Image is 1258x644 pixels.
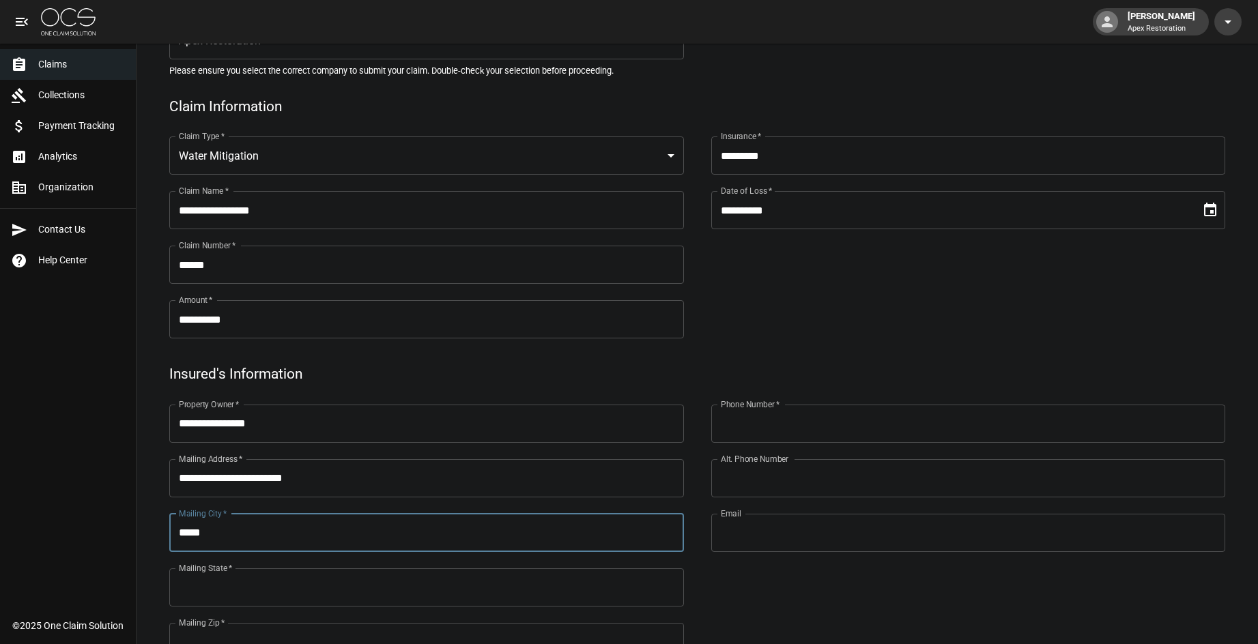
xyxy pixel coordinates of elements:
[179,239,235,251] label: Claim Number
[721,453,788,465] label: Alt. Phone Number
[179,508,227,519] label: Mailing City
[721,130,761,142] label: Insurance
[38,119,125,133] span: Payment Tracking
[38,180,125,194] span: Organization
[169,65,1225,76] h5: Please ensure you select the correct company to submit your claim. Double-check your selection be...
[41,8,96,35] img: ocs-logo-white-transparent.png
[179,562,232,574] label: Mailing State
[1122,10,1201,34] div: [PERSON_NAME]
[38,57,125,72] span: Claims
[12,619,124,632] div: © 2025 One Claim Solution
[38,149,125,164] span: Analytics
[38,222,125,237] span: Contact Us
[1128,23,1195,35] p: Apex Restoration
[179,294,213,306] label: Amount
[179,398,240,410] label: Property Owner
[179,453,242,465] label: Mailing Address
[179,617,225,628] label: Mailing Zip
[721,508,741,519] label: Email
[721,398,780,410] label: Phone Number
[38,88,125,102] span: Collections
[38,253,125,267] span: Help Center
[169,136,684,175] div: Water Mitigation
[179,185,229,196] label: Claim Name
[8,8,35,35] button: open drawer
[721,185,772,196] label: Date of Loss
[1197,196,1224,224] button: Choose date, selected date is Sep 10, 2025
[179,130,225,142] label: Claim Type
